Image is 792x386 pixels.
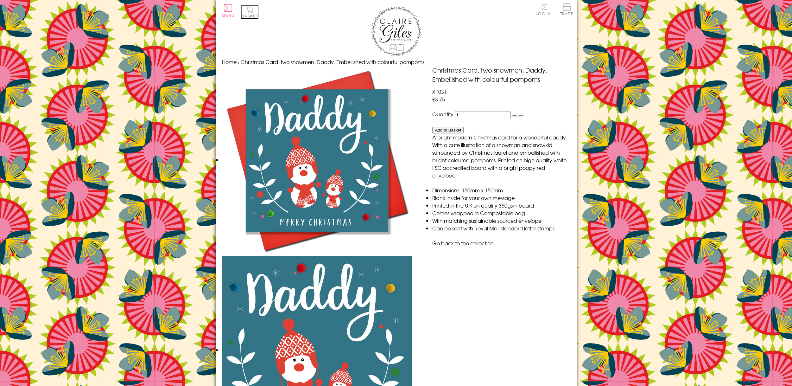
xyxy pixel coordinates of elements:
label: Quantity [432,110,453,118]
a: Trade [560,3,573,17]
button: Basket [241,5,258,19]
span: £3.75 [432,95,445,103]
span: Menu [222,13,235,18]
a: Home [222,58,237,66]
img: Christmas Card, two snowmen, Daddy, Embellished with colourful pompoms [222,66,412,256]
span: Trade [560,3,573,16]
span: Add to Basket [435,128,461,132]
button: Menu [222,4,235,18]
span: › [238,58,239,66]
li: Comes wrapped in Compostable bag [432,209,570,217]
button: Add to Basket [432,127,464,133]
li: Blank inside for your own message [432,194,570,202]
p: A bright modern Christmas card for a wonderful daddy. With a cute illustration of a snowman and s... [432,133,570,179]
nav: breadcrumbs [222,58,570,66]
li: With matching sustainable sourced envelope [432,217,570,224]
li: Dimensions: 150mm x 150mm [432,186,570,194]
span: Christmas Card, two snowmen, Daddy, Embellished with colourful pompoms [241,58,424,66]
h1: Christmas Card, two snowmen, Daddy, Embellished with colourful pompoms [432,66,570,84]
li: Can be sent with Royal Mail standard letter stamps [432,224,570,232]
img: Claire Giles Greetings Cards [371,6,421,56]
li: Printed in the U.K on quality 350gsm board [432,202,570,209]
a: Log In [536,3,551,16]
span: XP031 [432,88,447,95]
a: Go back to the collection [432,239,494,247]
